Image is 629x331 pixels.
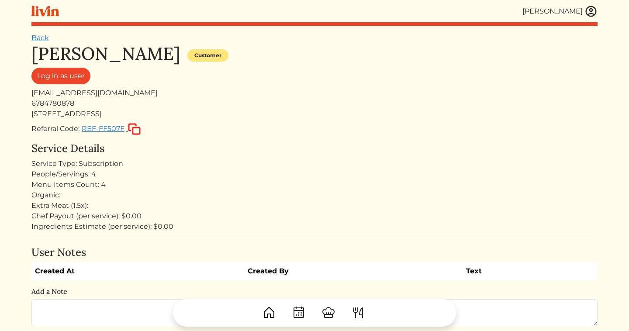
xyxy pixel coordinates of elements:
img: CalendarDots-5bcf9d9080389f2a281d69619e1c85352834be518fbc73d9501aef674afc0d57.svg [292,306,306,320]
img: ForkKnife-55491504ffdb50bab0c1e09e7649658475375261d09fd45db06cec23bce548bf.svg [351,306,365,320]
div: Ingredients Estimate (per service): $0.00 [31,221,598,232]
th: Created By [244,262,463,280]
img: user_account-e6e16d2ec92f44fc35f99ef0dc9cddf60790bfa021a6ecb1c896eb5d2907b31c.svg [584,5,598,18]
div: Customer [187,49,228,62]
div: 6784780878 [31,98,598,109]
h4: Service Details [31,142,598,155]
div: [STREET_ADDRESS] [31,109,598,119]
span: Referral Code: [31,124,79,133]
img: ChefHat-a374fb509e4f37eb0702ca99f5f64f3b6956810f32a249b33092029f8484b388.svg [321,306,335,320]
div: Service Type: Subscription [31,159,598,169]
th: Text [463,262,566,280]
div: Menu Items Count: 4 [31,179,598,190]
a: Back [31,34,49,42]
div: Extra Meat (1.5x): [31,200,598,211]
div: [EMAIL_ADDRESS][DOMAIN_NAME] [31,88,598,98]
img: House-9bf13187bcbb5817f509fe5e7408150f90897510c4275e13d0d5fca38e0b5951.svg [262,306,276,320]
button: REF-FF507F [81,123,141,135]
img: copy-c88c4d5ff2289bbd861d3078f624592c1430c12286b036973db34a3c10e19d95.svg [128,123,141,135]
span: REF-FF507F [82,124,124,133]
div: [PERSON_NAME] [522,6,583,17]
th: Created At [31,262,244,280]
h6: Add a Note [31,287,598,296]
img: livin-logo-a0d97d1a881af30f6274990eb6222085a2533c92bbd1e4f22c21b4f0d0e3210c.svg [31,6,59,17]
h1: [PERSON_NAME] [31,43,180,64]
a: Log in as user [31,68,90,84]
div: Chef Payout (per service): $0.00 [31,211,598,221]
div: People/Servings: 4 [31,169,598,179]
div: Organic: [31,190,598,200]
h4: User Notes [31,246,598,259]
